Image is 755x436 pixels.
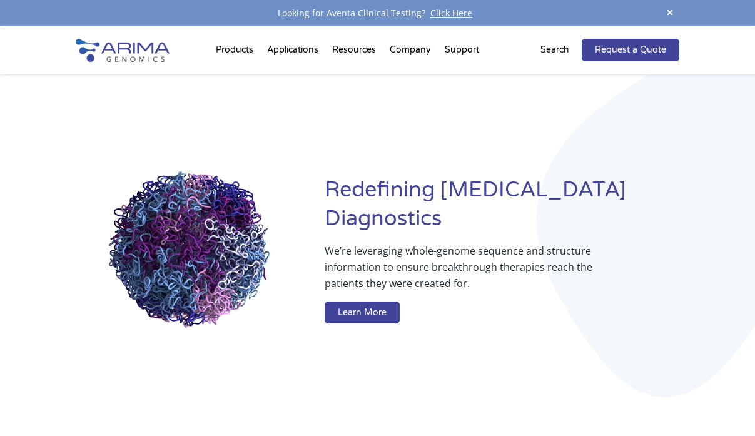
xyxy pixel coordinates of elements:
div: Looking for Aventa Clinical Testing? [76,5,680,21]
a: Request a Quote [582,39,679,61]
p: Search [540,42,569,58]
h1: Redefining [MEDICAL_DATA] Diagnostics [325,176,680,243]
iframe: Chat Widget [692,376,755,436]
a: Click Here [425,7,477,19]
p: We’re leveraging whole-genome sequence and structure information to ensure breakthrough therapies... [325,243,630,302]
img: Arima-Genomics-logo [76,39,170,62]
a: Learn More [325,302,400,324]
